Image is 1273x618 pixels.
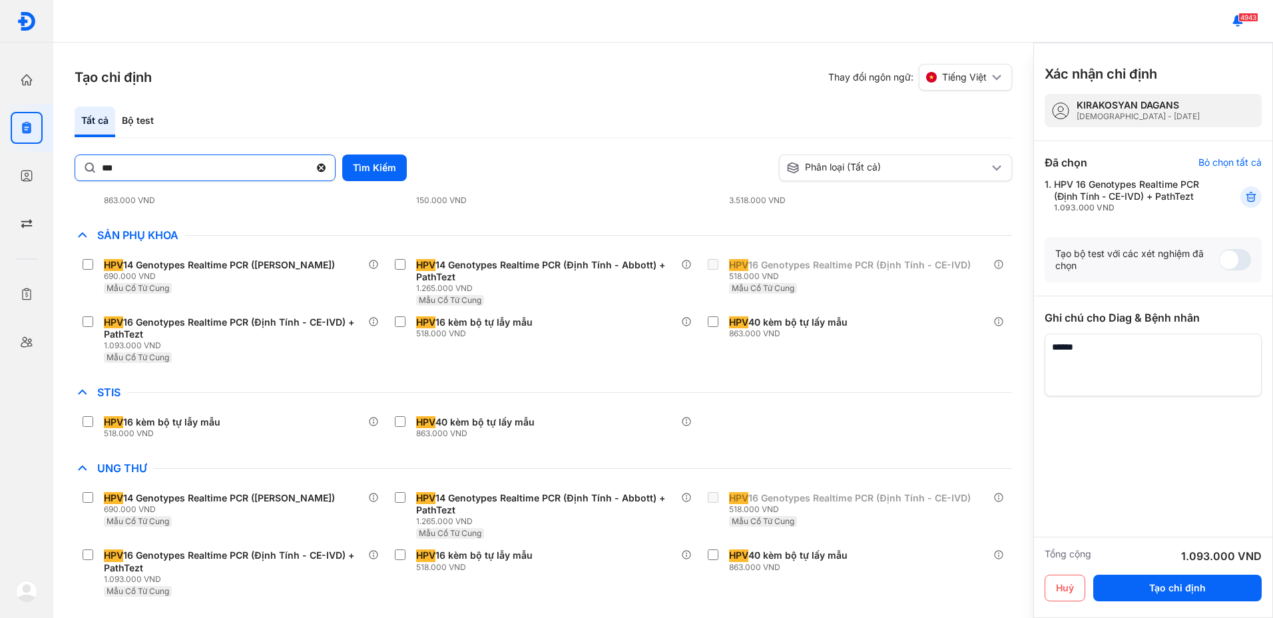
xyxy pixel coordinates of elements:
span: HPV [729,259,748,271]
div: 1.093.000 VND [104,340,368,351]
div: Ghi chú cho Diag & Bệnh nhân [1045,310,1262,326]
div: Phân loại (Tất cả) [786,161,989,174]
span: Mẫu Cổ Tử Cung [107,586,169,596]
span: Mẫu Cổ Tử Cung [107,283,169,293]
div: 16 Genotypes Realtime PCR (Định Tính - CE-IVD) [729,259,971,271]
span: HPV [729,549,748,561]
span: HPV [416,549,435,561]
span: HPV [416,259,435,271]
div: 863.000 VND [416,428,540,439]
span: HPV [104,549,123,561]
span: HPV [416,316,435,328]
h3: Tạo chỉ định [75,68,152,87]
div: 863.000 VND [729,562,853,573]
div: 690.000 VND [104,271,340,282]
span: Tiếng Việt [942,71,987,83]
div: 14 Genotypes Realtime PCR ([PERSON_NAME]) [104,492,335,504]
div: 3.518.000 VND [729,195,913,206]
span: HPV [416,492,435,504]
div: 40 kèm bộ tự lấy mẫu [729,549,848,561]
div: 14 Genotypes Realtime PCR (Định Tính - Abbott) + PathTezt [416,259,675,283]
div: Bộ test [115,107,160,137]
span: HPV [729,316,748,328]
span: STIs [91,386,127,399]
div: Đã chọn [1045,154,1087,170]
img: logo [17,11,37,31]
span: Mẫu Cổ Tử Cung [732,516,794,526]
div: 518.000 VND [104,428,226,439]
div: 690.000 VND [104,504,340,515]
span: Ung Thư [91,462,154,475]
span: HPV [104,259,123,271]
button: Tìm Kiếm [342,154,407,181]
div: [DEMOGRAPHIC_DATA] - [DATE] [1077,111,1200,122]
div: 518.000 VND [729,271,976,282]
div: Bỏ chọn tất cả [1198,156,1262,168]
div: 518.000 VND [416,562,538,573]
span: Sản Phụ Khoa [91,228,185,242]
h3: Xác nhận chỉ định [1045,65,1157,83]
div: 40 kèm bộ tự lấy mẫu [416,416,535,428]
div: 1. [1045,178,1208,213]
span: HPV [104,416,123,428]
div: Tổng cộng [1045,548,1091,564]
span: HPV [729,492,748,504]
span: Mẫu Cổ Tử Cung [732,283,794,293]
div: 1.093.000 VND [1054,202,1208,213]
span: Mẫu Cổ Tử Cung [107,352,169,362]
div: 150.000 VND [416,195,523,206]
div: 16 kèm bộ tự lẫy mẫu [104,416,220,428]
div: 16 kèm bộ tự lẫy mẫu [416,316,533,328]
span: Mẫu Cổ Tử Cung [419,528,481,538]
div: 1.265.000 VND [416,283,680,294]
span: Mẫu Cổ Tử Cung [419,295,481,305]
div: 1.093.000 VND [104,574,368,585]
div: 40 kèm bộ tự lấy mẫu [729,316,848,328]
button: Tạo chỉ định [1093,575,1262,601]
div: Tất cả [75,107,115,137]
span: HPV [416,416,435,428]
div: Tạo bộ test với các xét nghiệm đã chọn [1055,248,1219,272]
div: 518.000 VND [729,504,976,515]
div: 863.000 VND [729,328,853,339]
div: 863.000 VND [104,195,228,206]
div: 16 kèm bộ tự lẫy mẫu [416,549,533,561]
div: HPV 16 Genotypes Realtime PCR (Định Tính - CE-IVD) + PathTezt [1054,178,1208,213]
div: 1.265.000 VND [416,516,680,527]
div: KIRAKOSYAN DAGANS [1077,99,1200,111]
span: HPV [104,492,123,504]
img: logo [16,581,37,602]
span: HPV [104,316,123,328]
div: 14 Genotypes Realtime PCR ([PERSON_NAME]) [104,259,335,271]
span: Mẫu Cổ Tử Cung [107,516,169,526]
div: 14 Genotypes Realtime PCR (Định Tính - Abbott) + PathTezt [416,492,675,516]
div: 16 Genotypes Realtime PCR (Định Tính - CE-IVD) + PathTezt [104,549,363,573]
div: 1.093.000 VND [1181,548,1262,564]
div: Thay đổi ngôn ngữ: [828,64,1012,91]
button: Huỷ [1045,575,1085,601]
span: 4943 [1238,13,1258,22]
div: 16 Genotypes Realtime PCR (Định Tính - CE-IVD) + PathTezt [104,316,363,340]
div: 518.000 VND [416,328,538,339]
div: 16 Genotypes Realtime PCR (Định Tính - CE-IVD) [729,492,971,504]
